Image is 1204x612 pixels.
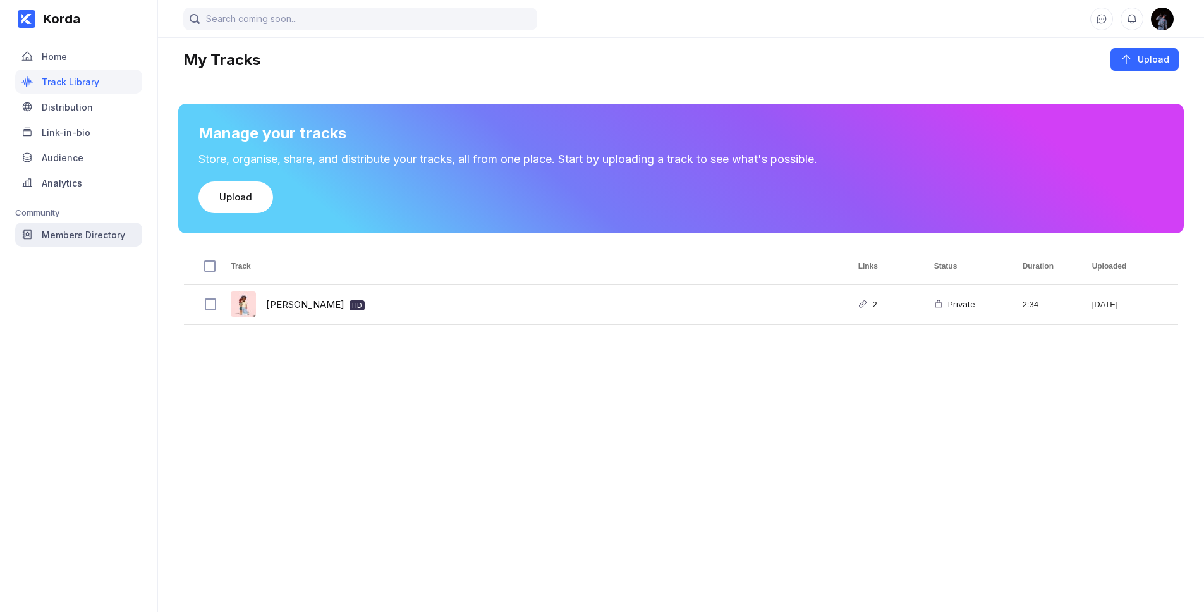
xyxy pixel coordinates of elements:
div: Link-in-bio [42,127,90,138]
a: Analytics [15,171,142,196]
div: 2 [867,290,877,319]
div: Analytics [42,178,82,188]
div: Home [42,51,67,62]
span: Track [231,262,250,271]
div: [DATE] [1077,285,1178,324]
div: HD [352,300,362,310]
div: Track Library [42,76,99,87]
span: Status [934,262,958,271]
div: Korda [35,11,80,27]
div: Manage your tracks [198,124,1164,142]
img: 160x160 [1151,8,1174,30]
span: Uploaded [1092,262,1127,271]
div: [PERSON_NAME] [266,290,365,319]
div: 2:34 [1007,285,1077,324]
div: Upload [1133,53,1169,66]
a: [PERSON_NAME] HD [266,290,365,319]
a: Home [15,44,142,70]
span: Duration [1023,262,1054,271]
div: Upload [219,191,252,204]
input: Search coming soon... [183,8,537,30]
div: Distribution [42,102,93,113]
div: Private [943,290,975,319]
button: Upload [1110,48,1179,71]
div: Audience [42,152,83,163]
a: Audience [15,145,142,171]
div: My Tracks [183,51,260,69]
a: Members Directory [15,223,142,248]
img: cover art [231,291,256,317]
div: Members Directory [42,229,125,240]
div: Alan Ward [1151,8,1174,30]
a: Distribution [15,95,142,120]
span: Links [858,262,878,271]
a: Track Library [15,70,142,95]
div: Community [15,207,142,217]
a: Link-in-bio [15,120,142,145]
button: Upload [198,181,273,213]
div: Store, organise, share, and distribute your tracks, all from one place. Start by uploading a trac... [198,152,1164,166]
